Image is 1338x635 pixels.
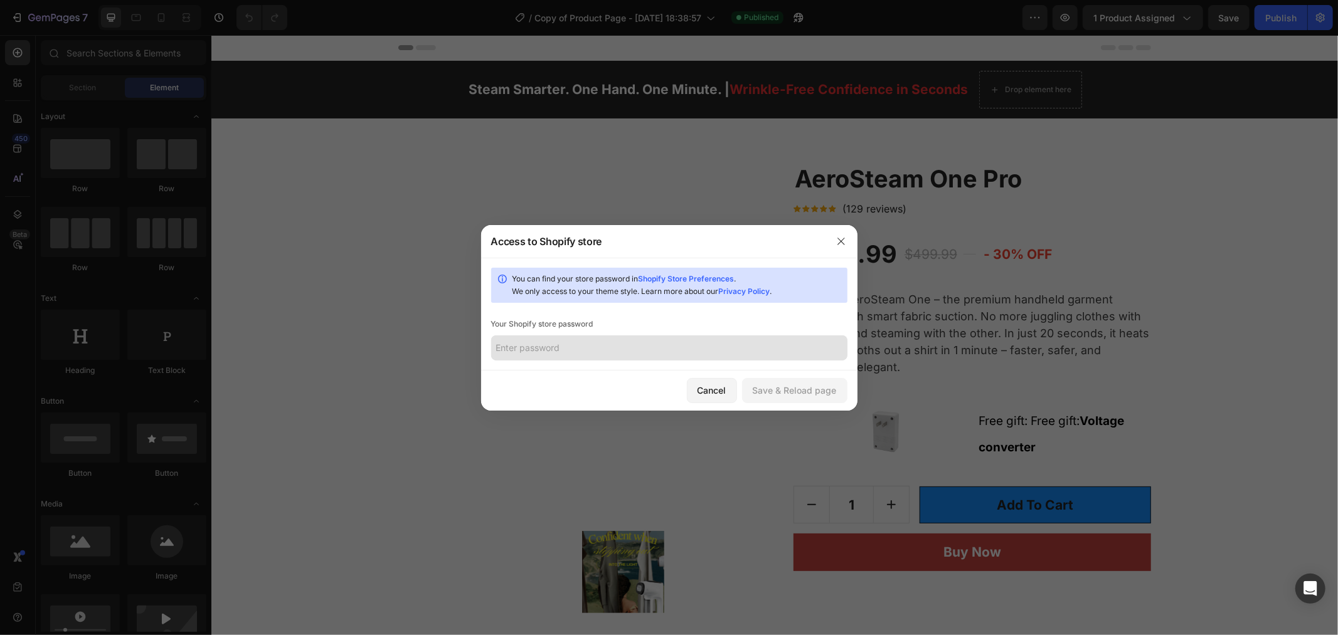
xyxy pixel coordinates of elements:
span: Wrinkle-Free Confidence in Seconds [518,46,757,62]
div: You can find your store password in . We only access to your theme style. Learn more about our . [512,273,842,298]
div: Buy Now [732,507,790,527]
div: Open Intercom Messenger [1295,574,1325,604]
button: Buy Now [582,498,940,536]
div: Your Shopify store password [491,318,847,330]
button: Add to cart [708,451,940,489]
div: Drop element here [794,50,860,60]
p: Steam Smarter. One Hand. One Minute. | [257,45,757,65]
div: $499.99 [692,208,747,231]
span: Free gift: Free gift: [767,379,913,419]
a: Privacy Policy [719,286,770,296]
div: Cancel [698,384,726,397]
input: Enter password [491,335,847,360]
p: Meet the AeroSteam One – the premium handheld garment steamer with smart fabric suction. No more ... [582,258,938,338]
div: Add to cart [785,460,862,480]
div: Access to Shopify store [491,234,602,249]
button: Cancel [687,378,737,403]
input: quantity [618,451,662,488]
pre: - 30% off [770,204,843,234]
p: (129 reviews) [631,166,695,181]
div: $349.99 [582,202,687,236]
img: gempages_578683707536179835-f23a67db-d11b-4d98-b218-0dba4ceea852.png [649,370,699,421]
a: Shopify Store Preferences [639,274,735,283]
div: Save & Reload page [753,384,837,397]
button: increment [662,451,698,488]
h2: AeroSteam One Pro [582,129,940,160]
button: decrement [583,451,618,488]
button: Save & Reload page [742,378,847,403]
